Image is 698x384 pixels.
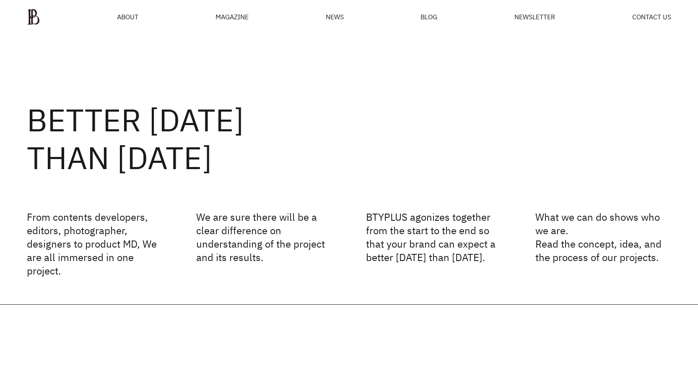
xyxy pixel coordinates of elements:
[27,101,671,177] h2: BETTER [DATE] THAN [DATE]
[366,210,502,277] p: BTYPLUS agonizes together from the start to the end so that your brand can expect a better [DATE]...
[117,13,138,20] a: ABOUT
[27,8,40,25] img: ba379d5522eb3.png
[27,210,163,277] p: From contents developers, editors, photographer, designers to product MD, We are all immersed in ...
[196,210,332,277] p: We are sure there will be a clear difference on understanding of the project and its results.
[632,13,671,20] a: CONTACT US
[514,13,555,20] a: NEWSLETTER
[215,13,249,20] div: MAGAZINE
[420,13,437,20] a: BLOG
[535,210,671,277] p: What we can do shows who we are. Read the concept, idea, and the process of our projects.
[326,13,344,20] a: NEWS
